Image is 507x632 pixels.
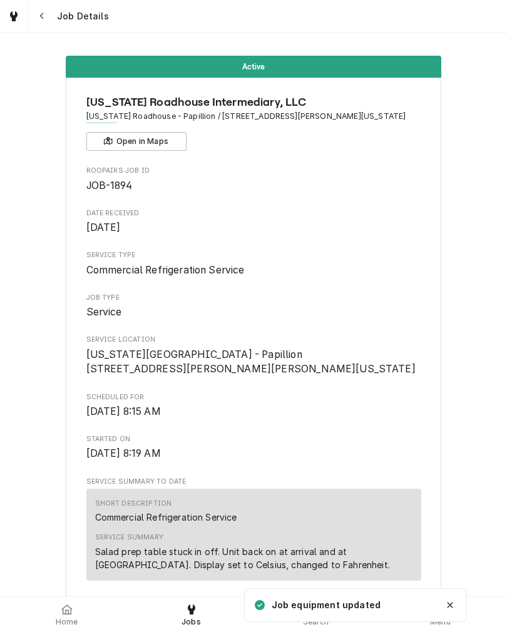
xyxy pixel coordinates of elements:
span: Date Received [86,220,421,235]
div: Scheduled For [86,392,421,419]
div: Commercial Refrigeration Service [95,511,237,524]
span: Roopairs Job ID [86,166,421,176]
div: Salad prep table stuck in off. Unit back on at arrival and at [GEOGRAPHIC_DATA]. Display set to C... [95,545,412,571]
span: [DATE] 8:19 AM [86,447,161,459]
button: Open in Maps [86,132,187,151]
span: JOB-1894 [86,180,132,191]
span: Commercial Refrigeration Service [86,264,245,276]
div: Short Description [95,499,172,509]
a: Jobs [130,599,253,629]
span: Service [86,306,122,318]
div: Service Type [86,250,421,277]
span: Service Type [86,263,421,278]
span: Job Type [86,293,421,303]
button: Navigate back [31,5,53,28]
span: Roopairs Job ID [86,178,421,193]
span: Service Location [86,335,421,345]
span: Job Type [86,305,421,320]
div: Started On [86,434,421,461]
div: Service Location [86,335,421,377]
div: Roopairs Job ID [86,166,421,193]
div: Date Received [86,208,421,235]
span: Started On [86,446,421,461]
span: Date Received [86,208,421,218]
span: Menu [430,617,451,627]
span: Address [86,111,421,122]
span: Service Location [86,347,421,377]
div: Service Summary [95,533,163,543]
div: Job equipment updated [272,599,383,611]
span: Service Type [86,250,421,260]
span: Scheduled For [86,404,421,419]
span: Service Summary To Date [86,477,421,487]
span: Jobs [182,617,201,627]
span: Scheduled For [86,392,421,402]
span: Search [303,617,329,627]
div: Client Information [86,94,421,151]
span: Started On [86,434,421,444]
a: Home [5,599,128,629]
span: [DATE] [86,222,121,233]
div: Status [66,56,441,78]
span: [US_STATE][GEOGRAPHIC_DATA] - Papillion [STREET_ADDRESS][PERSON_NAME][PERSON_NAME][US_STATE] [86,349,416,375]
div: Job Type [86,293,421,320]
span: Active [242,63,265,71]
div: Service Summary [86,489,421,586]
span: Job Details [53,10,109,23]
div: Service Summary To Date [86,477,421,587]
span: [DATE] 8:15 AM [86,405,161,417]
span: Home [56,617,78,627]
a: Go to Jobs [3,5,25,28]
span: Name [86,94,421,111]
